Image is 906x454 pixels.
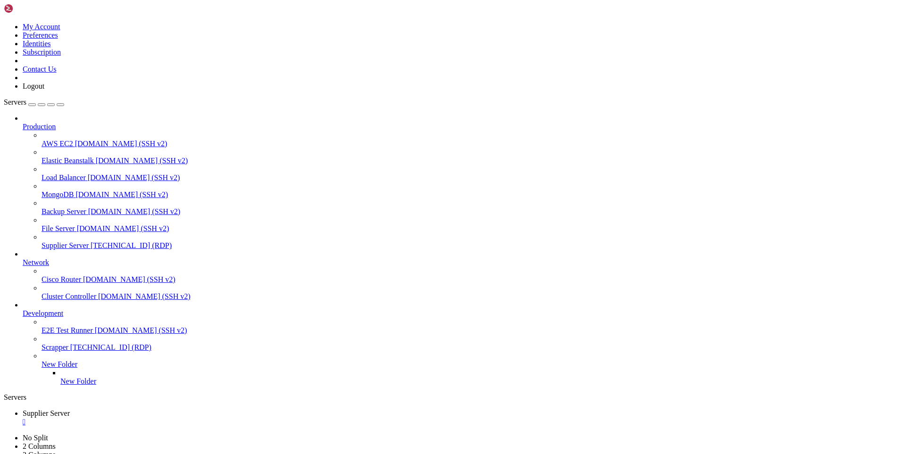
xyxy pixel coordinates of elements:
span: New Folder [42,360,77,368]
span: MongoDB [42,190,74,198]
a: MongoDB [DOMAIN_NAME] (SSH v2) [42,190,902,199]
a: Logout [23,82,44,90]
a: Supplier Server [23,409,902,426]
li: Cluster Controller [DOMAIN_NAME] (SSH v2) [42,284,902,301]
span: Supplier Server [42,241,89,249]
a: Network [23,258,902,267]
span: Scrapper [42,343,68,351]
a: Backup Server [DOMAIN_NAME] (SSH v2) [42,207,902,216]
span: [TECHNICAL_ID] (RDP) [91,241,172,249]
a: No Split [23,434,48,442]
li: Network [23,250,902,301]
li: New Folder [42,352,902,386]
a: New Folder [42,360,902,369]
a: Load Balancer [DOMAIN_NAME] (SSH v2) [42,173,902,182]
span: [DOMAIN_NAME] (SSH v2) [96,157,188,165]
img: Shellngn [4,4,58,13]
span: E2E Test Runner [42,326,93,334]
span: [DOMAIN_NAME] (SSH v2) [95,326,187,334]
div: Servers [4,393,902,402]
li: E2E Test Runner [DOMAIN_NAME] (SSH v2) [42,318,902,335]
a: Preferences [23,31,58,39]
span: [DOMAIN_NAME] (SSH v2) [77,224,169,232]
span: Elastic Beanstalk [42,157,94,165]
span: [DOMAIN_NAME] (SSH v2) [88,207,181,215]
a: AWS EC2 [DOMAIN_NAME] (SSH v2) [42,140,902,148]
li: Scrapper [TECHNICAL_ID] (RDP) [42,335,902,352]
span: [TECHNICAL_ID] (RDP) [70,343,151,351]
li: Load Balancer [DOMAIN_NAME] (SSH v2) [42,165,902,182]
span: [DOMAIN_NAME] (SSH v2) [75,190,168,198]
a: Scrapper [TECHNICAL_ID] (RDP) [42,343,902,352]
a: Production [23,123,902,131]
span: File Server [42,224,75,232]
li: Elastic Beanstalk [DOMAIN_NAME] (SSH v2) [42,148,902,165]
li: Cisco Router [DOMAIN_NAME] (SSH v2) [42,267,902,284]
a: Subscription [23,48,61,56]
li: New Folder [60,369,902,386]
span: New Folder [60,377,96,385]
a: Supplier Server [TECHNICAL_ID] (RDP) [42,241,902,250]
span: Supplier Server [23,409,70,417]
a: E2E Test Runner [DOMAIN_NAME] (SSH v2) [42,326,902,335]
a: My Account [23,23,60,31]
li: Backup Server [DOMAIN_NAME] (SSH v2) [42,199,902,216]
li: Supplier Server [TECHNICAL_ID] (RDP) [42,233,902,250]
a: Contact Us [23,65,57,73]
span: Cisco Router [42,275,81,283]
li: MongoDB [DOMAIN_NAME] (SSH v2) [42,182,902,199]
a: Servers [4,98,64,106]
li: AWS EC2 [DOMAIN_NAME] (SSH v2) [42,131,902,148]
span: [DOMAIN_NAME] (SSH v2) [88,173,180,182]
a: New Folder [60,377,902,386]
a: Development [23,309,902,318]
a: 2 Columns [23,442,56,450]
a: Elastic Beanstalk [DOMAIN_NAME] (SSH v2) [42,157,902,165]
span: [DOMAIN_NAME] (SSH v2) [83,275,176,283]
span: Network [23,258,49,266]
span: AWS EC2 [42,140,73,148]
li: Development [23,301,902,386]
span: Servers [4,98,26,106]
li: File Server [DOMAIN_NAME] (SSH v2) [42,216,902,233]
a:  [23,418,902,426]
span: Backup Server [42,207,86,215]
a: File Server [DOMAIN_NAME] (SSH v2) [42,224,902,233]
span: Development [23,309,63,317]
a: Identities [23,40,51,48]
span: Load Balancer [42,173,86,182]
li: Production [23,114,902,250]
a: Cluster Controller [DOMAIN_NAME] (SSH v2) [42,292,902,301]
span: Production [23,123,56,131]
span: [DOMAIN_NAME] (SSH v2) [98,292,191,300]
a: Cisco Router [DOMAIN_NAME] (SSH v2) [42,275,902,284]
span: [DOMAIN_NAME] (SSH v2) [75,140,168,148]
span: Cluster Controller [42,292,96,300]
